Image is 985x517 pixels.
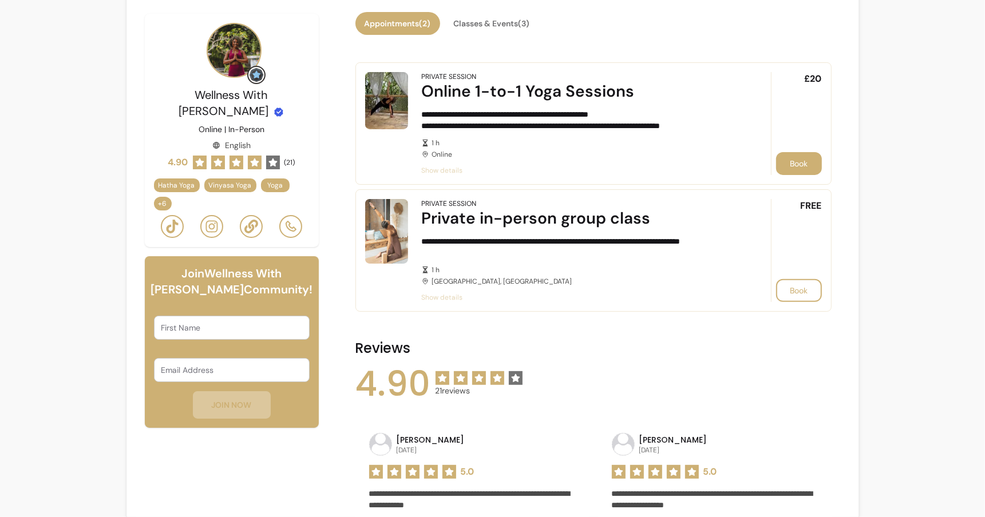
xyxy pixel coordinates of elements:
p: [DATE] [397,446,465,455]
button: Book [776,279,822,302]
p: Online | In-Person [199,124,264,135]
div: Private in-person group class [422,208,739,229]
div: [GEOGRAPHIC_DATA], [GEOGRAPHIC_DATA] [422,265,739,286]
div: Online 1-to-1 Yoga Sessions [422,81,739,102]
img: Grow [250,68,263,82]
img: avatar [370,434,391,455]
h6: Join Wellness With [PERSON_NAME] Community! [151,265,312,297]
span: Wellness With [PERSON_NAME] [179,88,268,118]
span: 21 reviews [436,385,523,396]
span: 5.0 [703,465,717,479]
span: 4.90 [168,156,188,169]
span: FREE [801,199,822,213]
button: Classes & Events(3) [445,12,539,35]
img: Private in-person group class [365,199,408,264]
span: Vinyasa Yoga [209,181,252,190]
div: English [212,140,251,151]
p: [PERSON_NAME] [639,434,707,446]
span: Hatha Yoga [159,181,195,190]
button: Book [776,152,822,175]
input: Email Address [161,364,302,376]
p: [DATE] [639,446,707,455]
input: First Name [161,322,302,333]
span: Yoga [267,181,283,190]
button: Appointments(2) [355,12,440,35]
div: Private Session [422,72,477,81]
h2: Reviews [355,339,832,357]
span: 5.0 [461,465,474,479]
span: Show details [422,293,739,302]
span: 4.90 [355,367,431,401]
span: + 6 [156,199,169,208]
p: [PERSON_NAME] [397,434,465,446]
span: ( 21 ) [284,158,295,167]
img: avatar [612,434,634,455]
span: Show details [422,166,739,175]
img: Online 1-to-1 Yoga Sessions [365,72,408,129]
span: £20 [805,72,822,86]
span: 1 h [432,138,739,148]
div: Private Session [422,199,477,208]
span: 1 h [432,265,739,275]
div: Online [422,138,739,159]
img: Provider image [207,23,262,78]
